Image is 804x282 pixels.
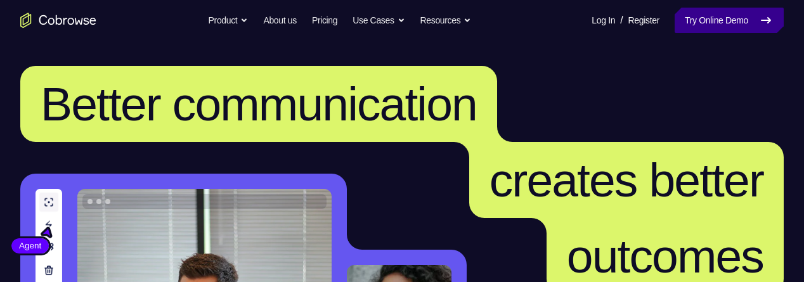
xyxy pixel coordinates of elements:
a: Register [628,8,659,33]
button: Product [209,8,249,33]
a: About us [263,8,296,33]
button: Resources [420,8,472,33]
span: Better communication [41,77,477,131]
a: Try Online Demo [675,8,784,33]
a: Go to the home page [20,13,96,28]
button: Use Cases [353,8,405,33]
span: creates better [490,153,763,207]
a: Log In [592,8,615,33]
a: Pricing [312,8,337,33]
span: / [620,13,623,28]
